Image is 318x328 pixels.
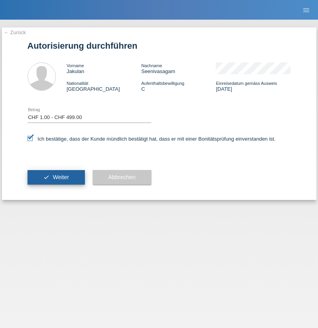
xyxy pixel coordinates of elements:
[298,7,314,12] a: menu
[67,62,142,74] div: Jakulan
[67,81,88,86] span: Nationalität
[141,80,216,92] div: C
[43,174,50,180] i: check
[67,63,84,68] span: Vorname
[141,81,184,86] span: Aufenthaltsbewilligung
[93,170,151,185] button: Abbrechen
[216,80,290,92] div: [DATE]
[141,63,162,68] span: Nachname
[28,41,291,51] h1: Autorisierung durchführen
[216,81,277,86] span: Einreisedatum gemäss Ausweis
[108,174,136,180] span: Abbrechen
[67,80,142,92] div: [GEOGRAPHIC_DATA]
[4,29,26,35] a: ← Zurück
[28,136,276,142] label: Ich bestätige, dass der Kunde mündlich bestätigt hat, dass er mit einer Bonitätsprüfung einversta...
[141,62,216,74] div: Seenivasagam
[302,6,310,14] i: menu
[53,174,69,180] span: Weiter
[28,170,85,185] button: check Weiter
